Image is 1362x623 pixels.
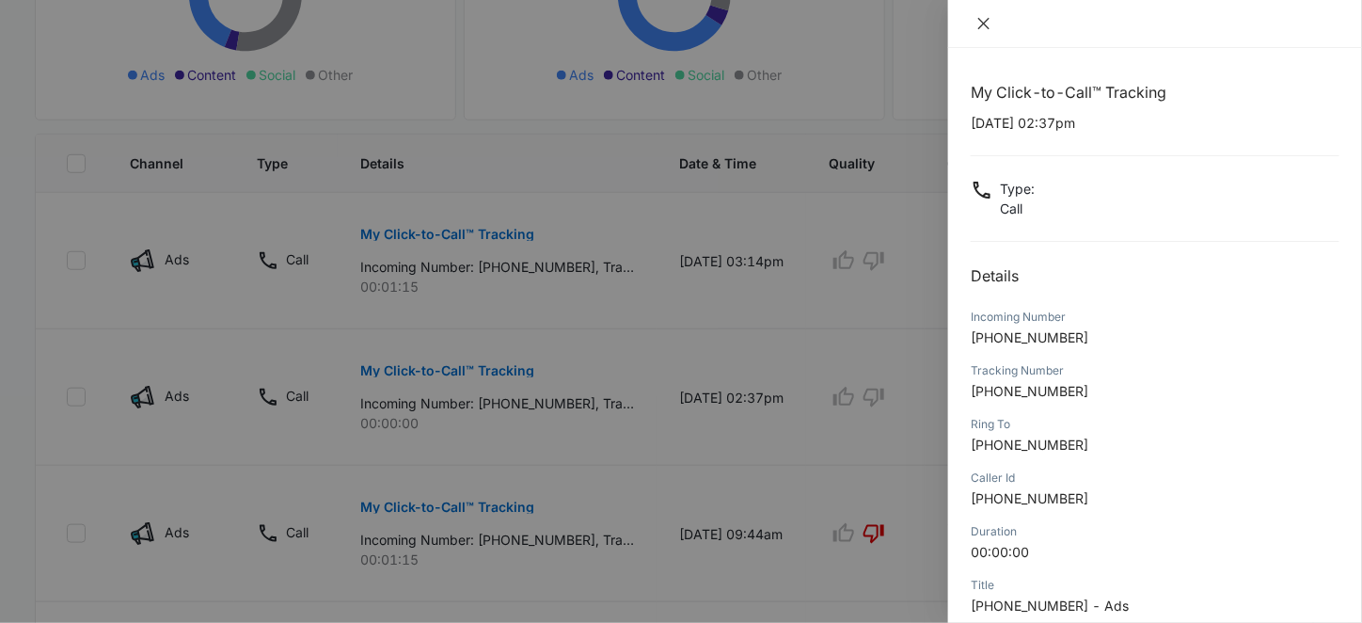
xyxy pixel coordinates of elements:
[971,81,1339,104] h1: My Click-to-Call™ Tracking
[1000,179,1035,199] p: Type :
[971,577,1339,594] div: Title
[971,470,1339,487] div: Caller Id
[971,416,1339,433] div: Ring To
[971,544,1029,560] span: 00:00:00
[971,383,1088,399] span: [PHONE_NUMBER]
[971,598,1129,614] span: [PHONE_NUMBER] - Ads
[971,329,1088,345] span: [PHONE_NUMBER]
[971,113,1339,133] p: [DATE] 02:37pm
[1000,199,1035,218] p: Call
[976,16,991,31] span: close
[971,15,997,32] button: Close
[971,490,1088,506] span: [PHONE_NUMBER]
[971,362,1339,379] div: Tracking Number
[971,309,1339,326] div: Incoming Number
[971,264,1339,287] h2: Details
[971,437,1088,453] span: [PHONE_NUMBER]
[971,523,1339,540] div: Duration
